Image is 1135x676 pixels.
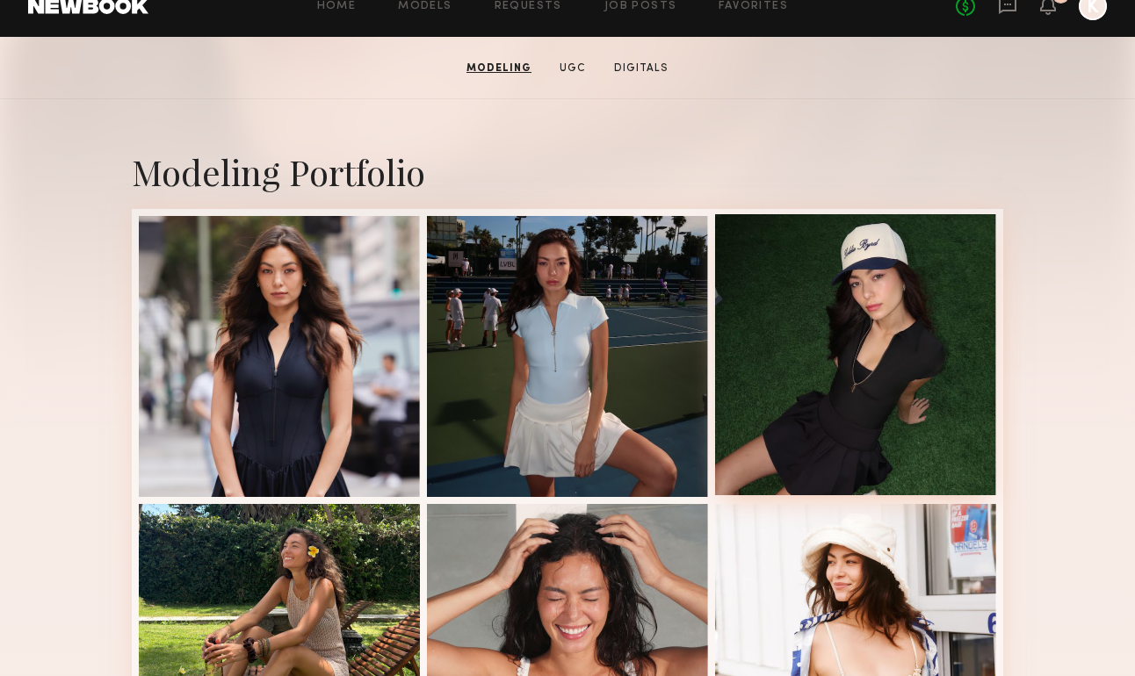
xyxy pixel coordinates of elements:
a: UGC [553,61,593,76]
a: Favorites [719,1,788,12]
a: Models [398,1,452,12]
div: Modeling Portfolio [132,148,1003,195]
a: Modeling [459,61,539,76]
a: Requests [495,1,562,12]
a: Digitals [607,61,676,76]
a: Home [317,1,357,12]
a: Job Posts [604,1,677,12]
